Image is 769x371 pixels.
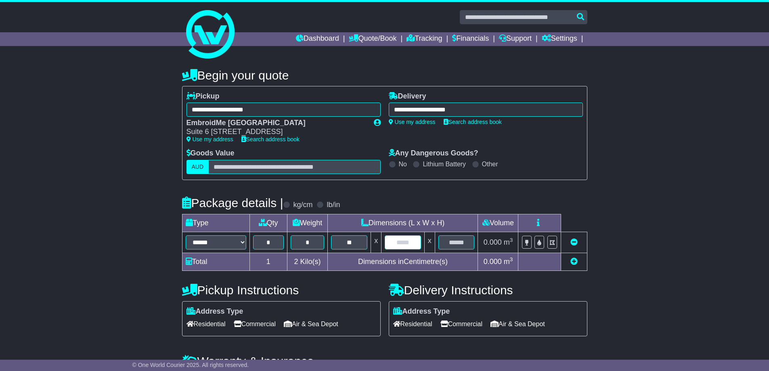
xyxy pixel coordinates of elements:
span: m [504,238,513,246]
td: Type [182,214,249,232]
a: Dashboard [296,32,339,46]
span: Residential [393,318,432,330]
td: Dimensions in Centimetre(s) [328,253,478,270]
td: 1 [249,253,287,270]
td: Weight [287,214,328,232]
td: x [424,232,435,253]
label: No [399,160,407,168]
h4: Package details | [182,196,283,210]
label: Pickup [186,92,220,101]
h4: Begin your quote [182,69,587,82]
h4: Delivery Instructions [389,283,587,297]
label: Goods Value [186,149,235,158]
span: 0.000 [484,238,502,246]
label: Lithium Battery [423,160,466,168]
span: Air & Sea Depot [490,318,545,330]
div: EmbroidMe [GEOGRAPHIC_DATA] [186,119,366,128]
label: Any Dangerous Goods? [389,149,478,158]
label: Address Type [393,307,450,316]
td: Total [182,253,249,270]
td: Kilo(s) [287,253,328,270]
label: kg/cm [293,201,312,210]
td: Dimensions (L x W x H) [328,214,478,232]
a: Quote/Book [349,32,396,46]
span: Air & Sea Depot [284,318,338,330]
span: 0.000 [484,258,502,266]
sup: 3 [510,237,513,243]
label: lb/in [327,201,340,210]
a: Use my address [186,136,233,143]
a: Financials [452,32,489,46]
h4: Warranty & Insurance [182,354,587,368]
td: Volume [478,214,518,232]
h4: Pickup Instructions [182,283,381,297]
td: x [371,232,381,253]
div: Suite 6 [STREET_ADDRESS] [186,128,366,136]
label: Delivery [389,92,426,101]
a: Search address book [241,136,300,143]
span: Residential [186,318,226,330]
label: AUD [186,160,209,174]
a: Remove this item [570,238,578,246]
span: m [504,258,513,266]
a: Search address book [444,119,502,125]
span: 2 [294,258,298,266]
a: Use my address [389,119,436,125]
sup: 3 [510,256,513,262]
label: Other [482,160,498,168]
a: Tracking [407,32,442,46]
span: Commercial [234,318,276,330]
span: Commercial [440,318,482,330]
a: Add new item [570,258,578,266]
a: Support [499,32,532,46]
label: Address Type [186,307,243,316]
a: Settings [542,32,577,46]
td: Qty [249,214,287,232]
span: © One World Courier 2025. All rights reserved. [132,362,249,368]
